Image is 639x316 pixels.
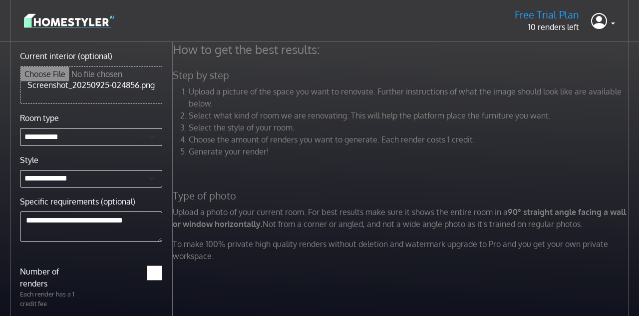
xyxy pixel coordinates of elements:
[173,207,626,229] strong: 90° straight angle facing a wall or window horizontally.
[20,195,135,207] label: Specific requirements (optional)
[20,112,59,124] label: Room type
[167,189,638,202] h5: Type of photo
[14,289,91,308] p: Each render has a 1 credit fee
[24,12,114,29] img: logo-3de290ba35641baa71223ecac5eacb59cb85b4c7fdf211dc9aaecaaee71ea2f8.svg
[515,8,579,21] h5: Free Trial Plan
[14,265,91,289] label: Number of renders
[189,145,632,157] li: Generate your render!
[167,238,638,262] p: To make 100% private high quality renders without deletion and watermark upgrade to Pro and you g...
[20,154,38,166] label: Style
[189,133,632,145] li: Choose the amount of renders you want to generate. Each render costs 1 credit.
[20,50,112,62] label: Current interior (optional)
[167,206,638,230] p: Upload a photo of your current room. For best results make sure it shows the entire room in a Not...
[167,69,638,81] h5: Step by step
[189,85,632,109] li: Upload a picture of the space you want to renovate. Further instructions of what the image should...
[189,121,632,133] li: Select the style of your room.
[515,21,579,33] p: 10 renders left
[189,109,632,121] li: Select what kind of room we are renovating. This will help the platform place the furniture you w...
[167,42,638,57] h4: How to get the best results:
